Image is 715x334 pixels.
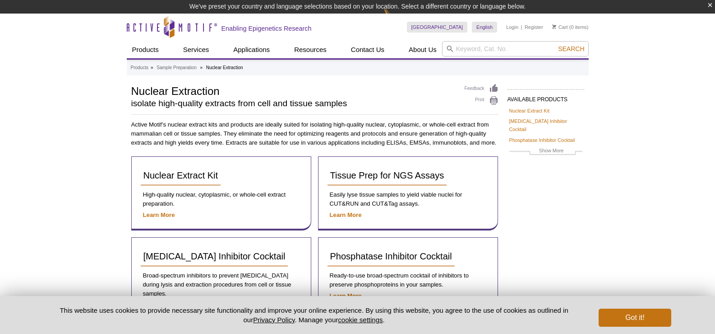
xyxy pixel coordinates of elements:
img: Your Cart [552,24,556,29]
li: (0 items) [552,22,589,33]
h2: Enabling Epigenetics Research [221,24,312,33]
span: [MEDICAL_DATA] Inhibitor Cocktail [143,251,286,261]
p: This website uses cookies to provide necessary site functionality and improve your online experie... [44,306,584,325]
a: [GEOGRAPHIC_DATA] [407,22,468,33]
h2: isolate high-quality extracts from cell and tissue samples [131,99,456,108]
a: Services [178,41,215,58]
li: Nuclear Extraction [206,65,243,70]
a: Products [131,64,148,72]
a: Learn More [330,212,362,218]
p: Easily lyse tissue samples to yield viable nuclei for CUT&RUN and CUT&Tag assays. [328,190,489,208]
a: Nuclear Extract Kit [141,166,221,186]
a: Show More [509,146,582,157]
a: Sample Preparation [157,64,196,72]
a: Register [525,24,543,30]
a: Phosphatase Inhibitor Cocktail [509,136,575,144]
a: Nuclear Extract Kit [509,107,549,115]
span: Phosphatase Inhibitor Cocktail [330,251,452,261]
a: Privacy Policy [253,316,295,324]
a: Applications [228,41,275,58]
p: Ready-to-use broad-spectrum cocktail of inhibitors to preserve phosphoproteins in your samples. [328,271,489,289]
li: » [151,65,153,70]
a: Print [465,96,498,106]
a: Tissue Prep for NGS Assays [328,166,447,186]
a: About Us [403,41,442,58]
img: Change Here [383,7,407,28]
a: Products [127,41,164,58]
span: Search [558,45,584,52]
span: Tissue Prep for NGS Assays [330,170,444,180]
a: English [472,22,497,33]
li: | [521,22,522,33]
a: Resources [289,41,332,58]
a: Cart [552,24,568,30]
a: Contact Us [346,41,390,58]
span: Nuclear Extract Kit [143,170,218,180]
li: » [200,65,203,70]
h2: AVAILABLE PRODUCTS [507,89,584,105]
a: [MEDICAL_DATA] Inhibitor Cocktail [509,117,582,133]
p: Broad-spectrum inhibitors to prevent [MEDICAL_DATA] during lysis and extraction procedures from c... [141,271,302,298]
p: Active Motif’s nuclear extract kits and products are ideally suited for isolating high-quality nu... [131,120,498,147]
input: Keyword, Cat. No. [442,41,589,56]
h1: Nuclear Extraction [131,84,456,97]
a: Login [506,24,518,30]
a: Phosphatase Inhibitor Cocktail [328,247,455,267]
a: [MEDICAL_DATA] Inhibitor Cocktail [141,247,288,267]
a: Learn More [330,292,362,299]
a: Feedback [465,84,498,94]
p: High-quality nuclear, cytoplasmic, or whole-cell extract preparation. [141,190,302,208]
button: Search [555,45,587,53]
a: Learn More [143,212,175,218]
button: Got it! [599,309,671,327]
button: cookie settings [338,316,383,324]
